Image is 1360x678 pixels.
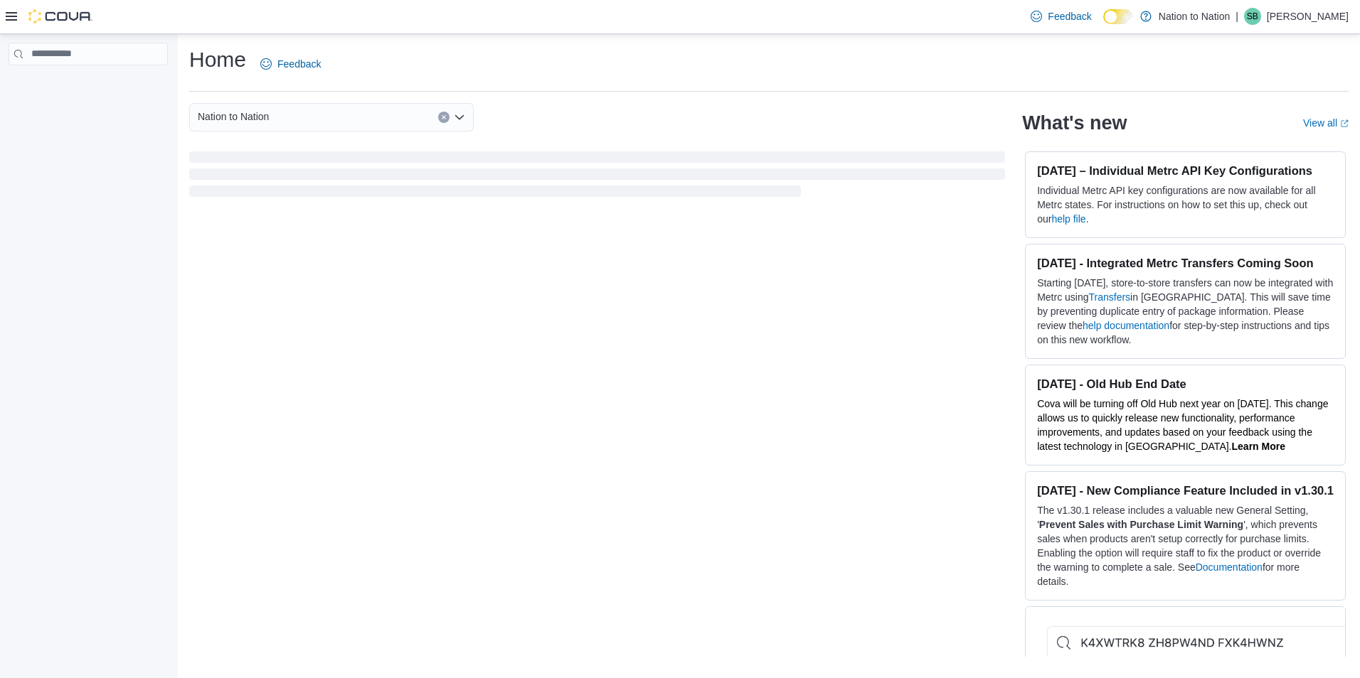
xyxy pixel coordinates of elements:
span: Cova will be turning off Old Hub next year on [DATE]. This change allows us to quickly release ne... [1037,398,1328,452]
p: Starting [DATE], store-to-store transfers can now be integrated with Metrc using in [GEOGRAPHIC_D... [1037,276,1334,347]
nav: Complex example [9,68,168,102]
a: Feedback [1025,2,1097,31]
p: Nation to Nation [1159,8,1230,25]
input: Dark Mode [1103,9,1133,24]
svg: External link [1340,119,1349,128]
span: Dark Mode [1103,24,1104,25]
h3: [DATE] - Old Hub End Date [1037,377,1334,391]
a: Learn More [1232,441,1285,452]
span: Feedback [277,57,321,71]
p: Individual Metrc API key configurations are now available for all Metrc states. For instructions ... [1037,183,1334,226]
a: View allExternal link [1303,117,1349,129]
h1: Home [189,45,246,74]
strong: Prevent Sales with Purchase Limit Warning [1039,519,1243,530]
h2: What's new [1022,112,1127,134]
a: Transfers [1089,291,1131,303]
span: SB [1247,8,1258,25]
a: help documentation [1083,320,1169,331]
button: Clear input [438,112,450,123]
h3: [DATE] - New Compliance Feature Included in v1.30.1 [1037,483,1334,497]
p: | [1236,8,1238,25]
a: help file [1051,213,1085,225]
img: Cova [28,9,92,23]
span: Loading [189,154,1005,200]
a: Feedback [255,50,326,78]
span: Feedback [1048,9,1091,23]
div: Sara Brown [1244,8,1261,25]
a: Documentation [1196,561,1263,573]
span: Nation to Nation [198,108,269,125]
h3: [DATE] - Integrated Metrc Transfers Coming Soon [1037,256,1334,270]
p: The v1.30.1 release includes a valuable new General Setting, ' ', which prevents sales when produ... [1037,503,1334,588]
button: Open list of options [454,112,465,123]
h3: [DATE] – Individual Metrc API Key Configurations [1037,163,1334,178]
p: [PERSON_NAME] [1267,8,1349,25]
